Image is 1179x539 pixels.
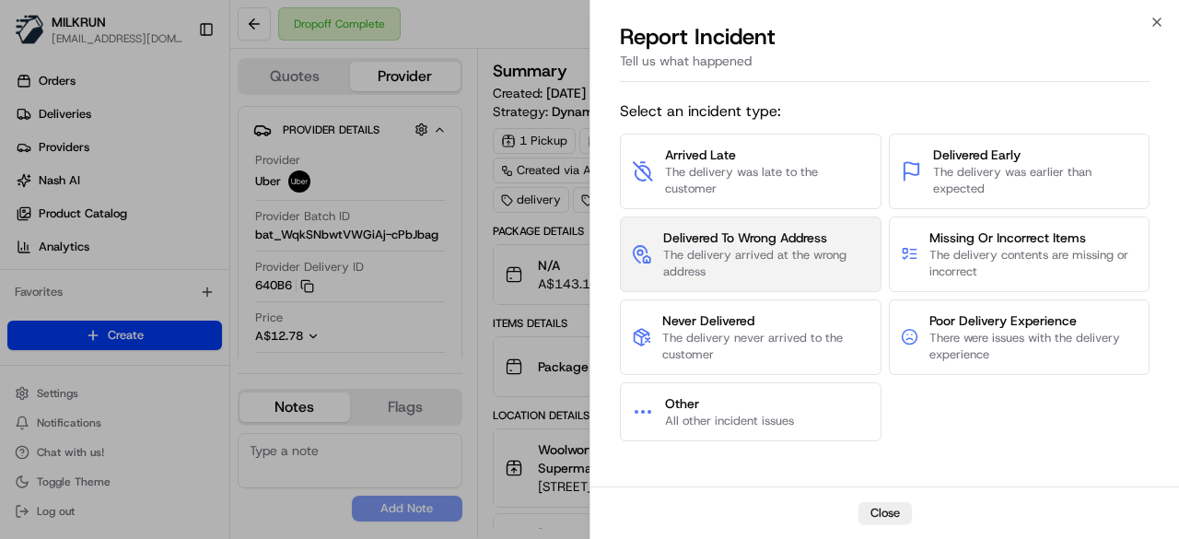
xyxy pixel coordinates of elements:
button: Delivered EarlyThe delivery was earlier than expected [889,134,1150,209]
span: Delivered To Wrong Address [663,228,870,247]
span: Delivered Early [933,146,1138,164]
button: OtherAll other incident issues [620,382,881,441]
span: Never Delivered [662,311,869,330]
span: All other incident issues [665,413,794,429]
span: Other [665,394,794,413]
span: Missing Or Incorrect Items [929,228,1138,247]
button: Close [858,502,912,524]
button: Poor Delivery ExperienceThere were issues with the delivery experience [889,299,1150,375]
span: The delivery was earlier than expected [933,164,1138,197]
span: The delivery was late to the customer [665,164,870,197]
span: The delivery arrived at the wrong address [663,247,870,280]
button: Missing Or Incorrect ItemsThe delivery contents are missing or incorrect [889,217,1150,292]
div: Tell us what happened [620,52,1150,82]
button: Arrived LateThe delivery was late to the customer [620,134,881,209]
span: There were issues with the delivery experience [929,330,1138,363]
span: Poor Delivery Experience [929,311,1138,330]
button: Delivered To Wrong AddressThe delivery arrived at the wrong address [620,217,881,292]
span: The delivery contents are missing or incorrect [929,247,1138,280]
span: Arrived Late [665,146,870,164]
span: The delivery never arrived to the customer [662,330,869,363]
p: Report Incident [620,22,776,52]
button: Never DeliveredThe delivery never arrived to the customer [620,299,881,375]
span: Select an incident type: [620,100,1150,123]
